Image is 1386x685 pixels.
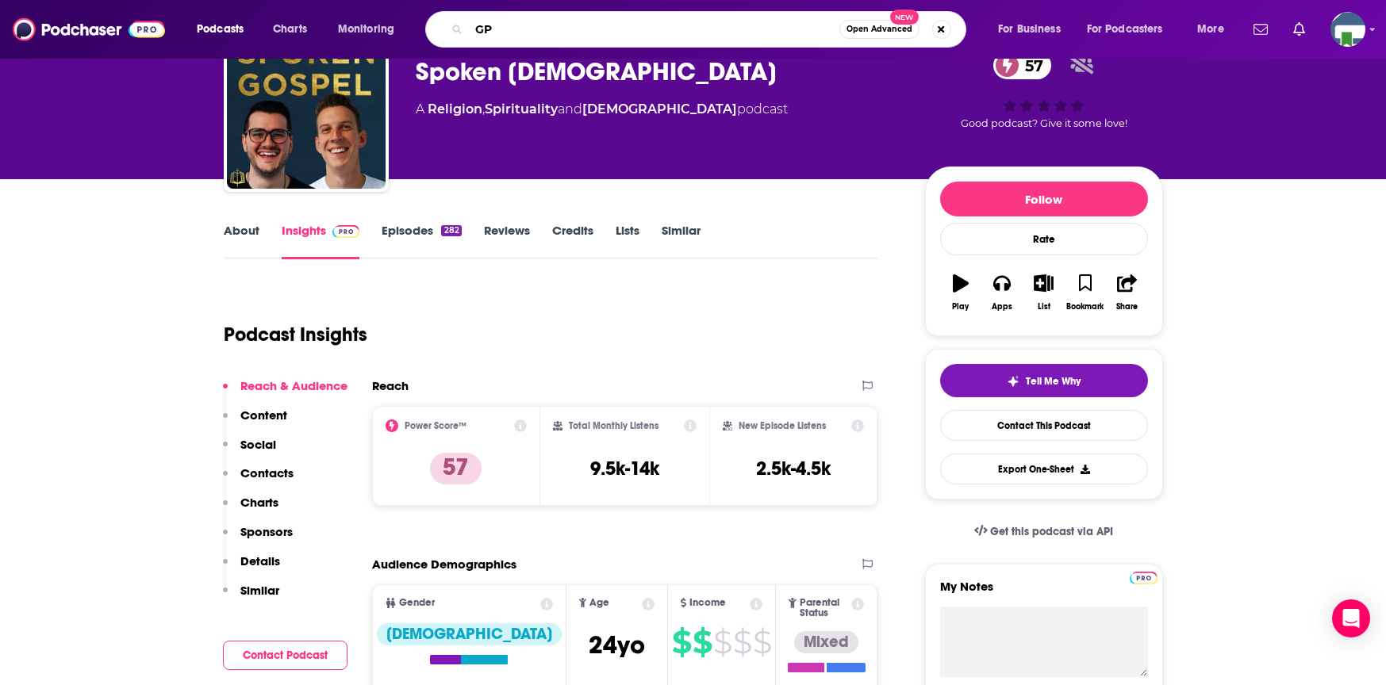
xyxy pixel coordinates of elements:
label: My Notes [940,579,1148,607]
a: About [224,223,259,259]
div: Share [1116,302,1138,312]
a: 57 [993,52,1051,79]
button: open menu [987,17,1081,42]
button: open menu [1077,17,1186,42]
a: Similar [662,223,701,259]
h3: 2.5k-4.5k [756,457,831,480]
h1: Podcast Insights [224,323,367,346]
button: Content [223,408,287,437]
span: More [1197,18,1224,40]
span: Charts [273,18,307,40]
button: Play [940,264,981,321]
button: Reach & Audience [223,378,347,408]
button: Contacts [223,465,294,495]
a: Lists [616,223,639,259]
button: open menu [186,17,264,42]
button: Show profile menu [1330,12,1365,47]
h2: Total Monthly Listens [569,420,658,431]
button: Apps [981,264,1023,321]
span: Get this podcast via API [990,525,1113,538]
span: New [890,10,919,25]
div: A podcast [416,100,788,119]
span: Open Advanced [847,25,912,33]
p: Reach & Audience [240,378,347,393]
div: Play [952,302,969,312]
p: Social [240,437,276,452]
a: Spirituality [485,101,558,117]
div: List [1038,302,1050,312]
div: Bookmark [1066,302,1104,312]
p: Charts [240,495,278,510]
img: Podchaser Pro [332,225,360,238]
span: Gender [399,598,435,608]
span: $ [693,630,712,655]
a: Credits [552,223,593,259]
span: For Business [998,18,1061,40]
button: Sponsors [223,524,293,553]
h2: Power Score™ [405,420,466,431]
img: Spoken Gospel [227,30,386,189]
p: Details [240,553,280,568]
a: Contact This Podcast [940,410,1148,441]
span: $ [753,630,771,655]
span: Age [589,598,609,608]
button: Bookmark [1065,264,1106,321]
span: and [558,101,582,117]
button: Export One-Sheet [940,453,1148,484]
span: 24 yo [589,630,645,660]
button: Share [1106,264,1147,321]
a: Religion [428,101,482,117]
img: User Profile [1330,12,1365,47]
span: $ [733,630,751,655]
button: Details [223,553,280,583]
h2: Audience Demographics [372,557,516,572]
div: Open Intercom Messenger [1332,599,1370,637]
img: tell me why sparkle [1007,375,1019,388]
button: List [1023,264,1064,321]
span: Podcasts [197,18,244,40]
div: 282 [441,225,461,236]
p: Contacts [240,465,294,480]
button: Contact Podcast [223,641,347,670]
h2: Reach [372,378,409,393]
h3: 9.5k-14k [590,457,659,480]
div: Mixed [794,631,858,653]
button: open menu [327,17,415,42]
span: Tell Me Why [1026,375,1081,388]
div: Apps [992,302,1012,312]
button: Social [223,437,276,466]
a: Charts [263,17,317,42]
p: Similar [240,583,279,598]
div: [DEMOGRAPHIC_DATA] [377,623,562,645]
h2: New Episode Listens [739,420,826,431]
button: Charts [223,495,278,524]
button: open menu [1186,17,1244,42]
button: Follow [940,182,1148,216]
a: Show notifications dropdown [1247,16,1274,43]
p: Content [240,408,287,423]
a: Reviews [484,223,530,259]
div: Rate [940,223,1148,255]
button: Open AdvancedNew [839,20,920,39]
p: Sponsors [240,524,293,539]
span: , [482,101,485,117]
span: Parental Status [800,598,849,618]
div: 57Good podcast? Give it some love! [925,41,1163,140]
span: $ [713,630,731,655]
p: 57 [430,453,482,484]
a: InsightsPodchaser Pro [282,223,360,259]
img: Podchaser - Follow, Share and Rate Podcasts [13,14,165,44]
span: Logged in as KCMedia [1330,12,1365,47]
span: Monitoring [338,18,394,40]
span: 57 [1009,52,1051,79]
a: Get this podcast via API [962,512,1127,551]
a: [DEMOGRAPHIC_DATA] [582,101,737,117]
span: For Podcasters [1087,18,1163,40]
span: Income [689,598,726,608]
input: Search podcasts, credits, & more... [469,17,839,42]
button: Similar [223,583,279,612]
div: Search podcasts, credits, & more... [440,11,981,48]
img: Podchaser Pro [1130,572,1158,584]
